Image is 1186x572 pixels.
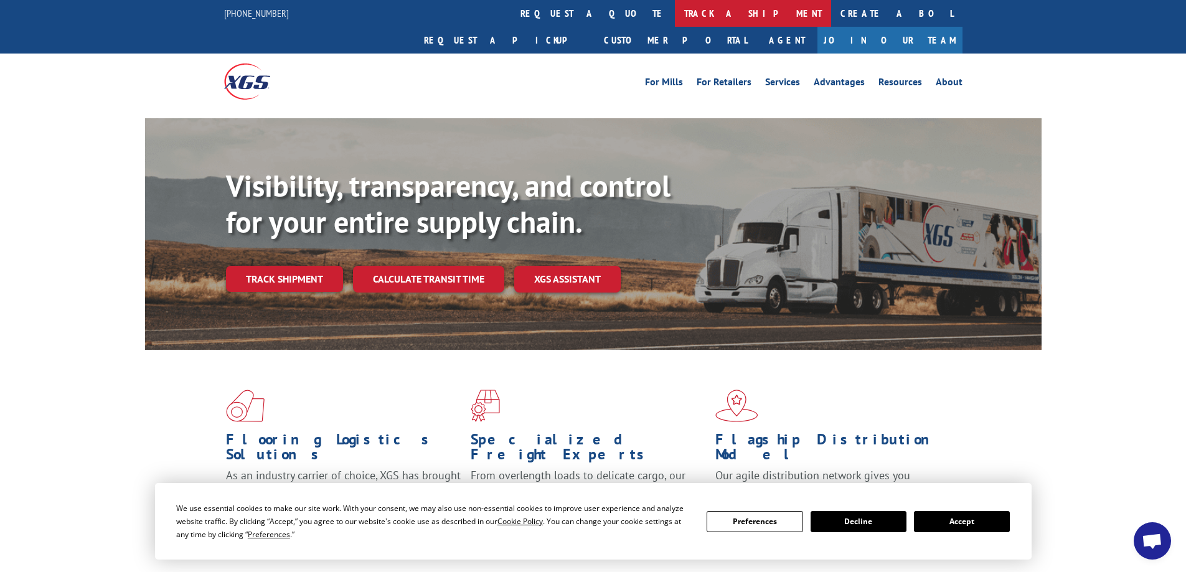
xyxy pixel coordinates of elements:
[155,483,1032,560] div: Cookie Consent Prompt
[595,27,756,54] a: Customer Portal
[936,77,962,91] a: About
[756,27,817,54] a: Agent
[697,77,751,91] a: For Retailers
[878,77,922,91] a: Resources
[765,77,800,91] a: Services
[415,27,595,54] a: Request a pickup
[1134,522,1171,560] div: Open chat
[248,529,290,540] span: Preferences
[226,432,461,468] h1: Flooring Logistics Solutions
[226,166,671,241] b: Visibility, transparency, and control for your entire supply chain.
[817,27,962,54] a: Join Our Team
[226,468,461,512] span: As an industry carrier of choice, XGS has brought innovation and dedication to flooring logistics...
[645,77,683,91] a: For Mills
[353,266,504,293] a: Calculate transit time
[471,390,500,422] img: xgs-icon-focused-on-flooring-red
[226,266,343,292] a: Track shipment
[471,468,706,523] p: From overlength loads to delicate cargo, our experienced staff knows the best way to move your fr...
[914,511,1010,532] button: Accept
[814,77,865,91] a: Advantages
[715,390,758,422] img: xgs-icon-flagship-distribution-model-red
[176,502,692,541] div: We use essential cookies to make our site work. With your consent, we may also use non-essential ...
[715,432,951,468] h1: Flagship Distribution Model
[707,511,802,532] button: Preferences
[224,7,289,19] a: [PHONE_NUMBER]
[715,468,944,497] span: Our agile distribution network gives you nationwide inventory management on demand.
[514,266,621,293] a: XGS ASSISTANT
[226,390,265,422] img: xgs-icon-total-supply-chain-intelligence-red
[811,511,906,532] button: Decline
[471,432,706,468] h1: Specialized Freight Experts
[497,516,543,527] span: Cookie Policy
